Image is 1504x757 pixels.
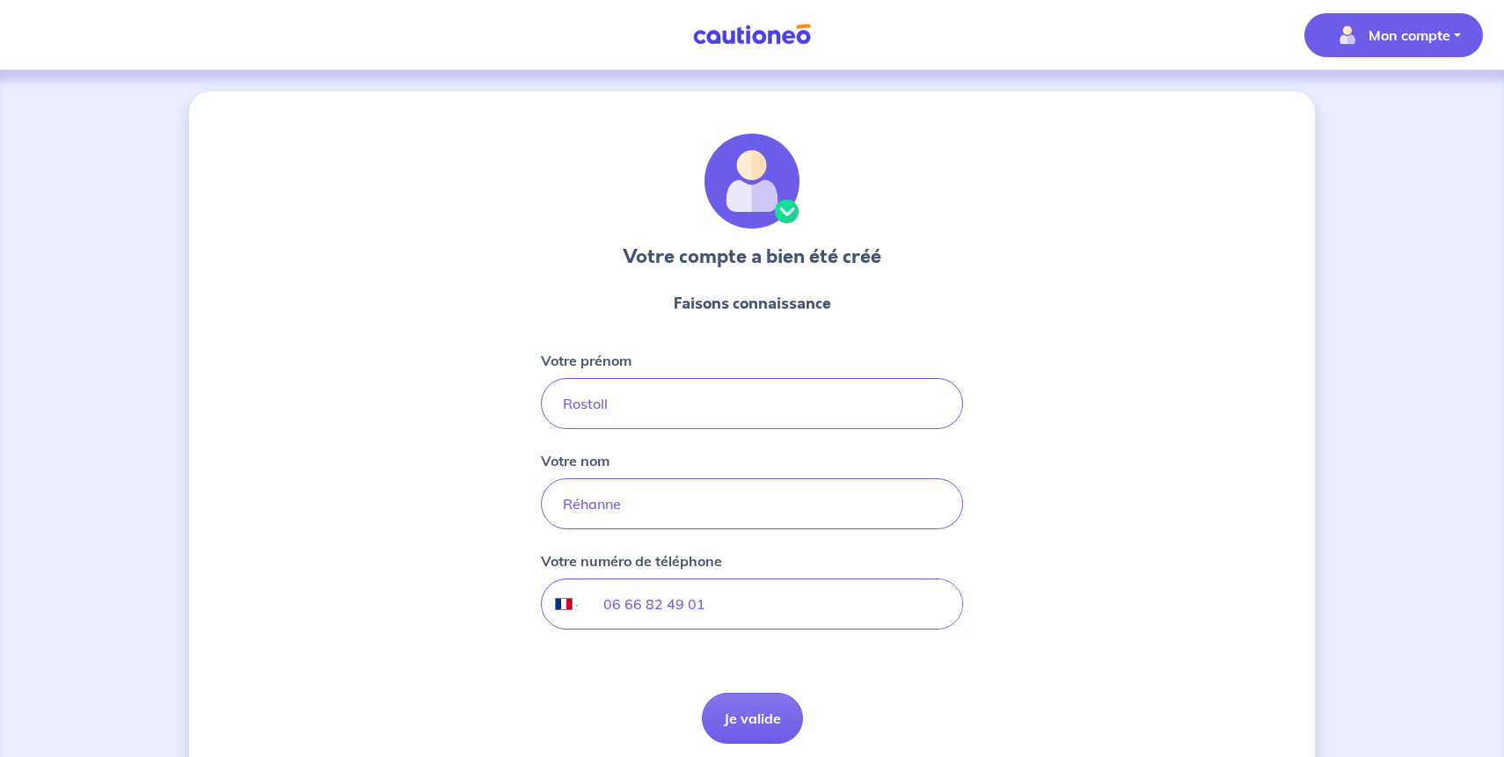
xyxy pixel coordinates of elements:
p: Votre nom [541,450,610,471]
h3: Votre compte a bien été créé [623,243,881,271]
button: Je valide [702,693,803,744]
input: John [541,378,963,429]
p: Faisons connaissance [674,292,831,315]
input: Doe [541,478,963,529]
p: Votre numéro de téléphone [541,550,722,571]
img: illu_account_valid_menu.svg [1333,21,1362,49]
p: Votre prénom [541,350,632,371]
img: Cautioneo [686,24,818,46]
input: 06 34 34 34 34 [582,579,962,629]
button: illu_account_valid_menu.svgMon compte [1304,13,1483,57]
img: illu_account_valid.svg [705,134,799,229]
p: Mon compte [1369,25,1450,46]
